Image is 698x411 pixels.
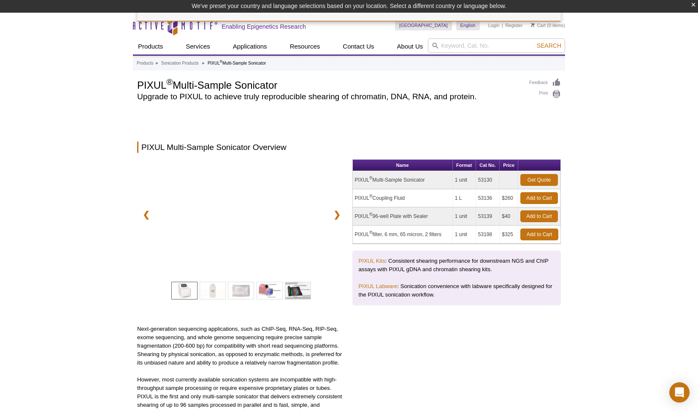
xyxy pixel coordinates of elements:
[328,205,346,224] a: ❯
[369,212,372,217] sup: ®
[520,192,558,204] a: Add to Cart
[476,160,500,171] th: Cat No.
[369,176,372,180] sup: ®
[520,210,558,222] a: Add to Cart
[137,205,155,224] a: ❮
[137,78,521,91] h1: PIXUL Multi-Sample Sonicator
[500,207,518,226] td: $40
[359,282,555,299] p: : Sonication convenience with labware specifically designed for the PIXUL sonication workflow.
[220,60,222,64] sup: ®
[392,38,428,54] a: About Us
[285,38,325,54] a: Resources
[531,22,546,28] a: Cart
[453,226,476,244] td: 1 unit
[359,258,385,264] a: PIXUL Kits
[161,60,199,67] a: Sonication Products
[453,171,476,189] td: 1 unit
[137,93,521,101] h2: Upgrade to PIXUL to achieve truly reproducible shearing of chromatin, DNA, RNA, and protein.
[453,189,476,207] td: 1 L
[505,22,522,28] a: Register
[520,229,558,240] a: Add to Cart
[353,189,453,207] td: PIXUL Coupling Fluid
[353,226,453,244] td: PIXUL filter, 6 mm, 65 micron, 2 filters
[228,38,272,54] a: Applications
[669,382,690,403] div: Open Intercom Messenger
[456,20,480,30] a: English
[137,325,346,367] p: Next-generation sequencing applications, such as ChIP-Seq, RNA-Seq, RIP-Seq, exome sequencing, an...
[453,160,476,171] th: Format
[338,38,379,54] a: Contact Us
[488,22,500,28] a: Login
[353,160,453,171] th: Name
[166,77,173,87] sup: ®
[500,189,518,207] td: $260
[531,23,535,27] img: Your Cart
[476,189,500,207] td: 53136
[155,61,158,65] li: »
[353,171,453,189] td: PIXUL Multi-Sample Sonicator
[500,226,518,244] td: $325
[537,42,561,49] span: Search
[133,38,168,54] a: Products
[137,60,153,67] a: Products
[137,142,561,153] h2: PIXUL Multi-Sample Sonicator Overview
[502,20,503,30] li: |
[428,38,565,53] input: Keyword, Cat. No.
[359,283,398,289] a: PIXUL Labware
[534,42,564,49] button: Search
[369,230,372,235] sup: ®
[520,174,558,186] a: Get Quote
[476,207,500,226] td: 53139
[476,171,500,189] td: 53130
[476,226,500,244] td: 53198
[181,38,215,54] a: Services
[359,257,555,274] p: : Consistent shearing performance for downstream NGS and ChIP assays with PIXUL gDNA and chromati...
[531,20,565,30] li: (0 items)
[208,61,266,65] li: PIXUL Multi-Sample Sonicator
[453,207,476,226] td: 1 unit
[529,78,561,87] a: Feedback
[529,90,561,99] a: Print
[369,194,372,199] sup: ®
[222,23,306,30] h2: Enabling Epigenetics Research
[395,20,452,30] a: [GEOGRAPHIC_DATA]
[202,61,205,65] li: »
[500,160,518,171] th: Price
[353,207,453,226] td: PIXUL 96-well Plate with Sealer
